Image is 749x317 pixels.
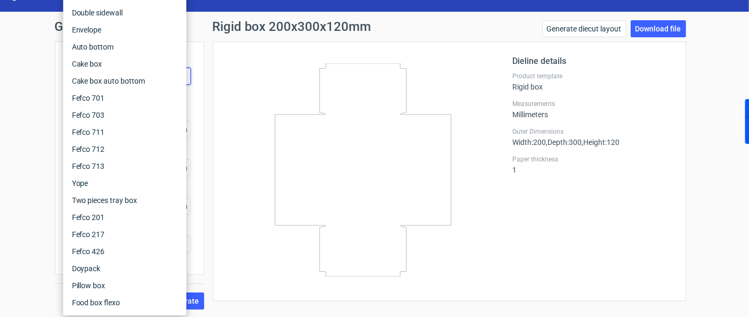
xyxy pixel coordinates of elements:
[68,4,182,21] div: Double sidewall
[68,175,182,192] div: Yope
[68,209,182,226] div: Fefco 201
[68,124,182,141] div: Fefco 711
[513,138,546,147] span: Width : 200
[68,55,182,72] div: Cake box
[513,100,673,108] label: Measurements
[68,243,182,260] div: Fefco 426
[513,127,673,136] label: Outer Dimensions
[631,20,686,37] a: Download file
[68,107,182,124] div: Fefco 703
[55,20,695,33] h1: Generate new dieline
[68,226,182,243] div: Fefco 217
[68,294,182,311] div: Food box flexo
[68,277,182,294] div: Pillow box
[546,138,582,147] span: , Depth : 300
[68,192,182,209] div: Two pieces tray box
[513,55,673,68] h2: Dieline details
[68,72,182,90] div: Cake box auto bottom
[68,158,182,175] div: Fefco 713
[542,20,626,37] a: Generate diecut layout
[68,260,182,277] div: Doypack
[582,138,620,147] span: , Height : 120
[513,155,673,174] div: 1
[68,21,182,38] div: Envelope
[213,20,372,33] h1: Rigid box 200x300x120mm
[513,155,673,164] label: Paper thickness
[513,100,673,119] div: Millimeters
[68,141,182,158] div: Fefco 712
[68,38,182,55] div: Auto bottom
[513,72,673,91] div: Rigid box
[68,90,182,107] div: Fefco 701
[513,72,673,80] label: Product template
